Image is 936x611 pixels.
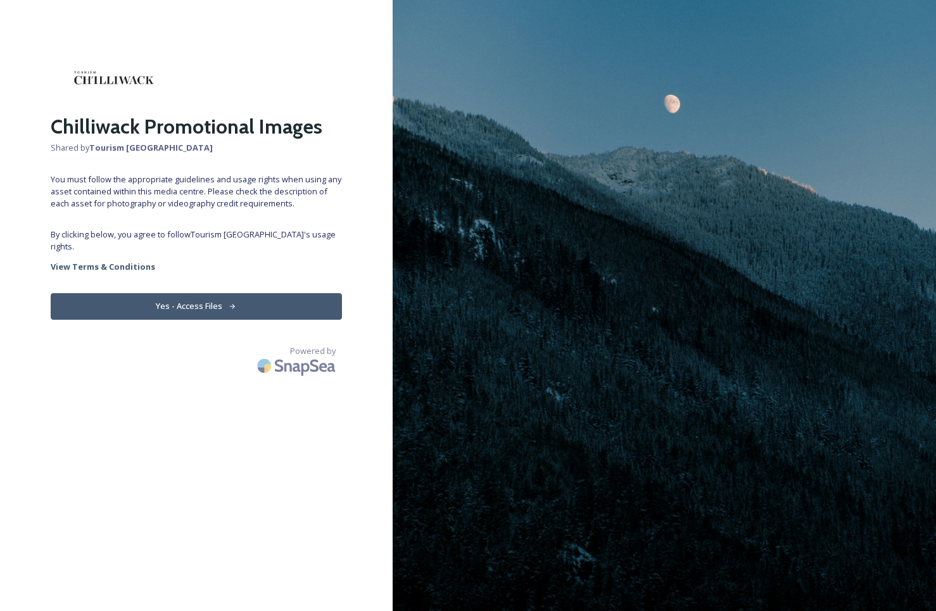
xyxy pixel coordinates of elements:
[89,142,213,153] strong: Tourism [GEOGRAPHIC_DATA]
[51,173,342,210] span: You must follow the appropriate guidelines and usage rights when using any asset contained within...
[253,351,342,381] img: SnapSea Logo
[51,261,155,272] strong: View Terms & Conditions
[51,142,342,154] span: Shared by
[51,111,342,142] h2: Chilliwack Promotional Images
[51,51,177,105] img: TCHWK_Logo_BLK.png
[51,293,342,319] button: Yes - Access Files
[290,345,336,357] span: Powered by
[51,229,342,253] span: By clicking below, you agree to follow Tourism [GEOGRAPHIC_DATA] 's usage rights.
[51,259,342,274] a: View Terms & Conditions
